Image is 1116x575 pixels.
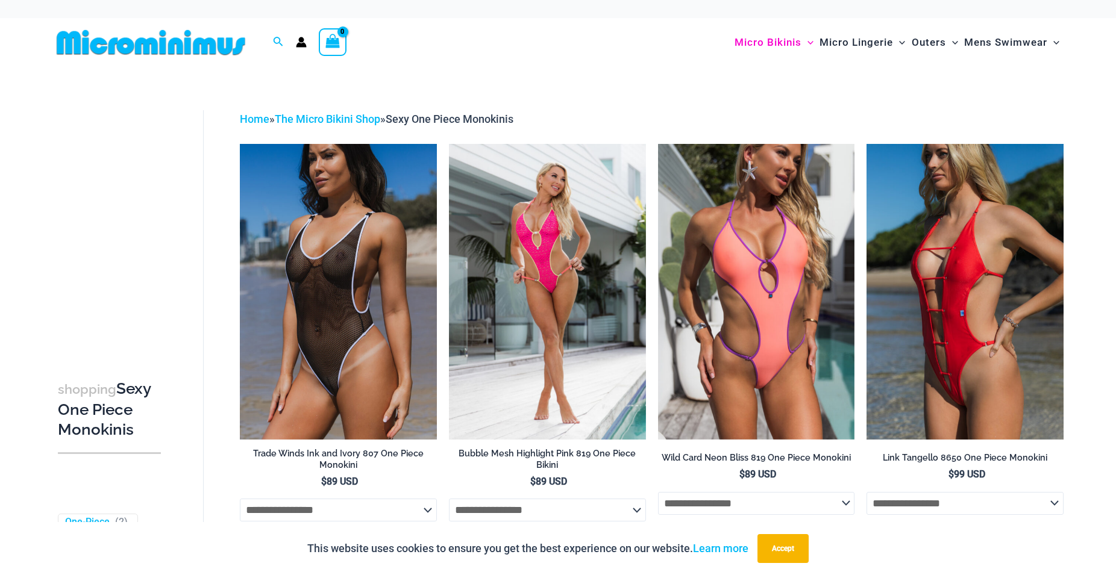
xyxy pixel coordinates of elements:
span: Sexy One Piece Monokinis [386,113,513,125]
bdi: 99 USD [948,468,985,480]
a: The Micro Bikini Shop [275,113,380,125]
a: Link Tangello 8650 One Piece Monokini [867,452,1064,468]
span: Micro Bikinis [735,27,801,58]
span: Menu Toggle [946,27,958,58]
span: Menu Toggle [801,27,813,58]
img: MM SHOP LOGO FLAT [52,29,250,56]
span: » » [240,113,513,125]
button: Accept [757,534,809,563]
h2: Wild Card Neon Bliss 819 One Piece Monokini [658,452,855,464]
span: ( ) [115,516,128,529]
a: Link Tangello 8650 One Piece Monokini 11Link Tangello 8650 One Piece Monokini 12Link Tangello 865... [867,144,1064,439]
h2: Bubble Mesh Highlight Pink 819 One Piece Bikini [449,448,646,470]
a: Mens SwimwearMenu ToggleMenu Toggle [961,24,1062,61]
img: Bubble Mesh Highlight Pink 819 One Piece 01 [449,144,646,439]
a: Tradewinds Ink and Ivory 807 One Piece 03Tradewinds Ink and Ivory 807 One Piece 04Tradewinds Ink ... [240,144,437,439]
a: Micro LingerieMenu ToggleMenu Toggle [817,24,908,61]
img: Wild Card Neon Bliss 819 One Piece 04 [658,144,855,439]
bdi: 89 USD [321,476,358,487]
h3: Sexy One Piece Monokinis [58,379,161,440]
h2: Trade Winds Ink and Ivory 807 One Piece Monokini [240,448,437,470]
p: This website uses cookies to ensure you get the best experience on our website. [307,539,748,558]
span: $ [739,468,745,480]
span: Menu Toggle [893,27,905,58]
span: $ [321,476,327,487]
span: Outers [912,27,946,58]
img: Link Tangello 8650 One Piece Monokini 11 [867,144,1064,439]
bdi: 89 USD [530,476,567,487]
span: 2 [119,516,124,527]
a: Wild Card Neon Bliss 819 One Piece Monokini [658,452,855,468]
a: Search icon link [273,35,284,50]
a: View Shopping Cart, empty [319,28,346,56]
a: One-Piece [65,516,110,529]
img: Tradewinds Ink and Ivory 807 One Piece 03 [240,144,437,439]
bdi: 89 USD [739,468,776,480]
iframe: TrustedSite Certified [58,101,166,341]
span: $ [530,476,536,487]
h2: Link Tangello 8650 One Piece Monokini [867,452,1064,464]
a: Micro BikinisMenu ToggleMenu Toggle [732,24,817,61]
a: Home [240,113,269,125]
a: Account icon link [296,37,307,48]
span: Micro Lingerie [820,27,893,58]
span: Menu Toggle [1047,27,1059,58]
span: shopping [58,382,116,397]
span: $ [948,468,954,480]
span: Mens Swimwear [964,27,1047,58]
a: Bubble Mesh Highlight Pink 819 One Piece Bikini [449,448,646,475]
a: OutersMenu ToggleMenu Toggle [909,24,961,61]
nav: Site Navigation [730,22,1064,63]
a: Bubble Mesh Highlight Pink 819 One Piece 01Bubble Mesh Highlight Pink 819 One Piece 03Bubble Mesh... [449,144,646,439]
a: Wild Card Neon Bliss 819 One Piece 04Wild Card Neon Bliss 819 One Piece 05Wild Card Neon Bliss 81... [658,144,855,439]
a: Learn more [693,542,748,555]
a: Trade Winds Ink and Ivory 807 One Piece Monokini [240,448,437,475]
